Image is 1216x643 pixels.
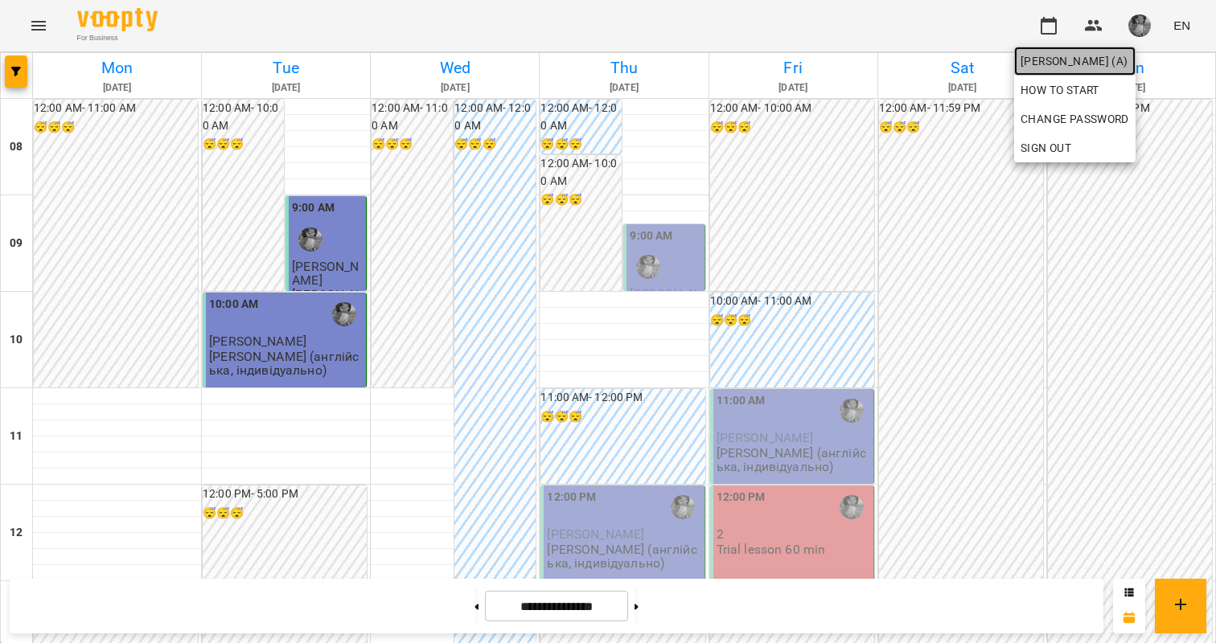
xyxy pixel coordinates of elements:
a: Change Password [1014,104,1136,133]
a: How to start [1014,76,1106,104]
span: Change Password [1021,109,1129,129]
span: [PERSON_NAME] (а) [1021,51,1129,71]
button: Sign Out [1014,133,1136,162]
span: Sign Out [1021,138,1071,158]
a: [PERSON_NAME] (а) [1014,47,1136,76]
span: How to start [1021,80,1099,100]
